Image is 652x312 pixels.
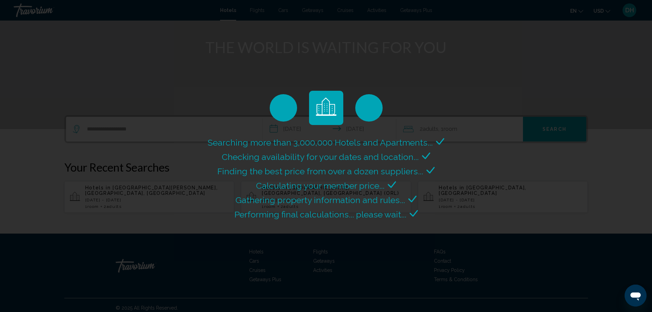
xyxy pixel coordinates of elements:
[222,152,419,162] span: Checking availability for your dates and location...
[208,137,433,148] span: Searching more than 3,000,000 Hotels and Apartments...
[235,195,405,205] span: Gathering property information and rules...
[234,209,406,220] span: Performing final calculations... please wait...
[217,166,423,176] span: Finding the best price from over a dozen suppliers...
[256,180,384,191] span: Calculating your member price...
[625,285,647,307] iframe: Button to launch messaging window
